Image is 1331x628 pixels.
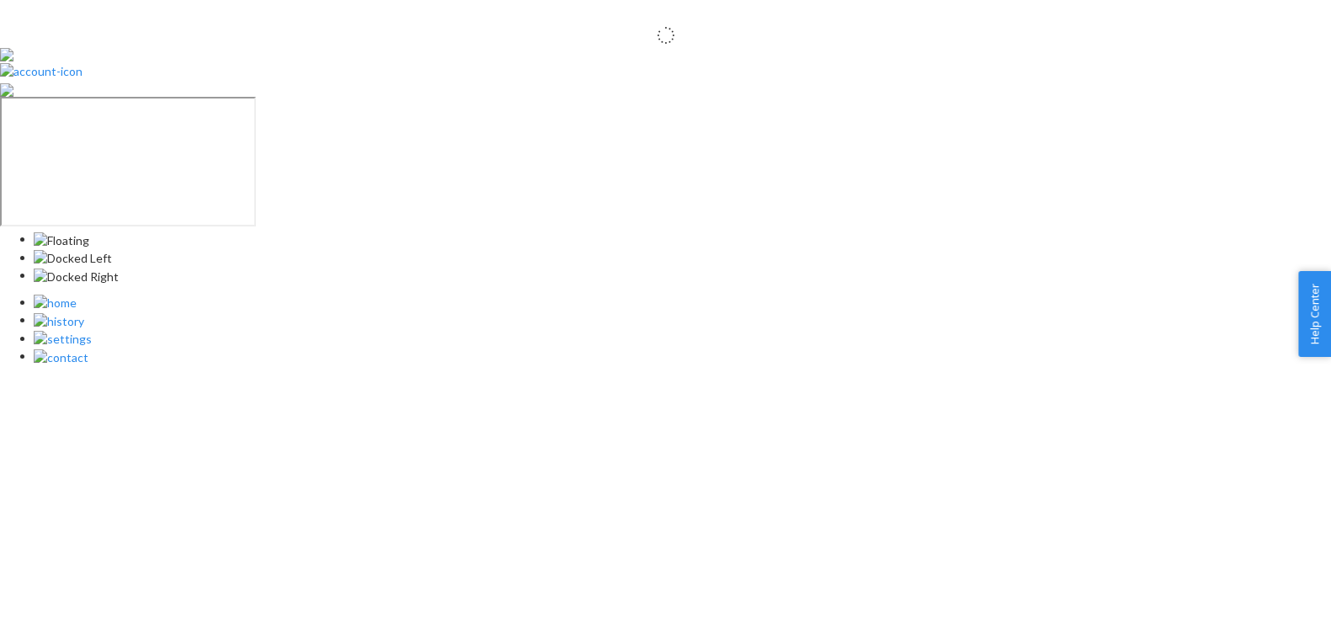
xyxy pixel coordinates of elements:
img: Docked Right [34,269,119,285]
button: Help Center [1298,271,1331,357]
img: Settings [34,331,92,348]
img: Home [34,295,77,311]
img: Docked Left [34,250,112,267]
img: Contact [34,349,88,366]
img: Floating [34,232,89,249]
img: History [34,313,84,330]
